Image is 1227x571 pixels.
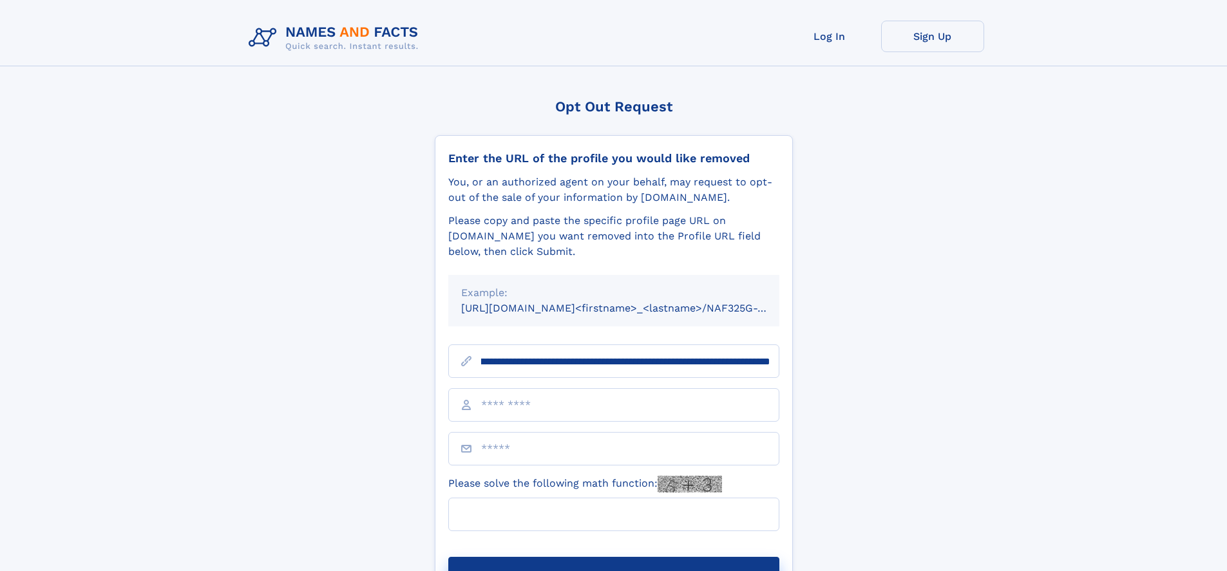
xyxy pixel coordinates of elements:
[461,302,804,314] small: [URL][DOMAIN_NAME]<firstname>_<lastname>/NAF325G-xxxxxxxx
[448,174,779,205] div: You, or an authorized agent on your behalf, may request to opt-out of the sale of your informatio...
[881,21,984,52] a: Sign Up
[461,285,766,301] div: Example:
[448,151,779,165] div: Enter the URL of the profile you would like removed
[448,213,779,259] div: Please copy and paste the specific profile page URL on [DOMAIN_NAME] you want removed into the Pr...
[448,476,722,492] label: Please solve the following math function:
[435,98,793,115] div: Opt Out Request
[243,21,429,55] img: Logo Names and Facts
[778,21,881,52] a: Log In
